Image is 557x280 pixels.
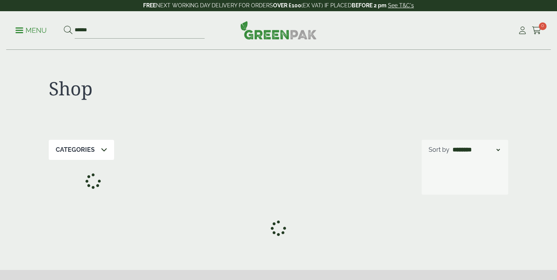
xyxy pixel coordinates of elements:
[518,27,527,34] i: My Account
[240,21,317,39] img: GreenPak Supplies
[539,22,547,30] span: 0
[56,145,95,154] p: Categories
[532,25,542,36] a: 0
[15,26,47,34] a: Menu
[273,2,301,8] strong: OVER £100
[429,145,449,154] p: Sort by
[49,77,278,100] h1: Shop
[352,2,386,8] strong: BEFORE 2 pm
[532,27,542,34] i: Cart
[15,26,47,35] p: Menu
[143,2,156,8] strong: FREE
[451,145,501,154] select: Shop order
[388,2,414,8] a: See T&C's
